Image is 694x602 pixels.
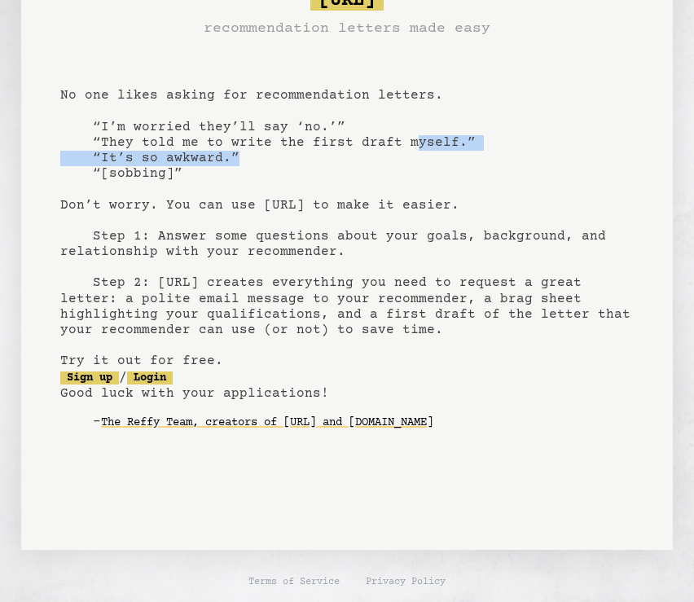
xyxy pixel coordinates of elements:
[60,371,119,384] a: Sign up
[204,17,490,40] h3: recommendation letters made easy
[366,576,446,589] a: Privacy Policy
[101,410,433,436] a: The Reffy Team, creators of [URL] and [DOMAIN_NAME]
[127,371,173,384] a: Login
[248,576,340,589] a: Terms of Service
[93,415,634,431] div: -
